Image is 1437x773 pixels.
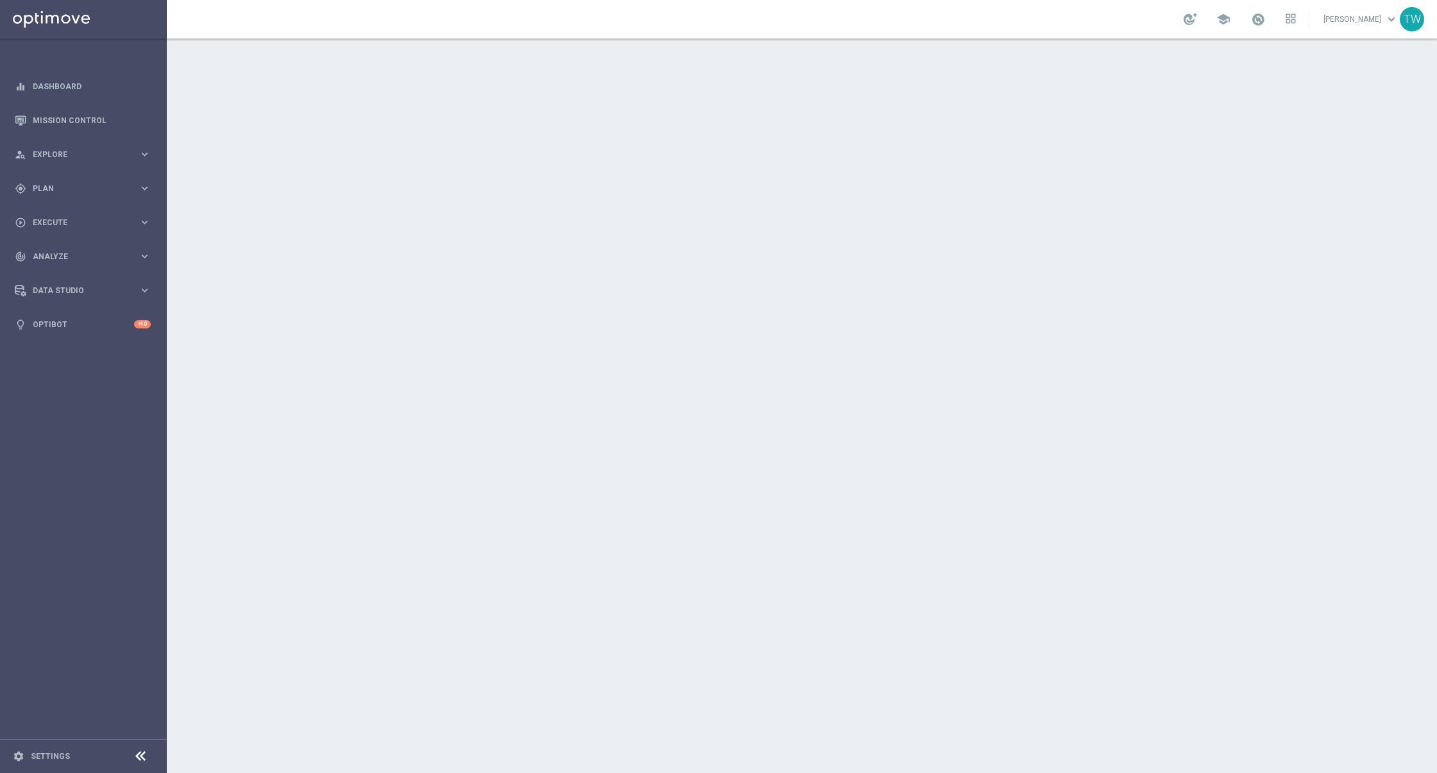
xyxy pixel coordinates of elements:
[14,81,151,92] button: equalizer Dashboard
[139,284,151,296] i: keyboard_arrow_right
[14,115,151,126] button: Mission Control
[15,103,151,137] div: Mission Control
[33,253,139,260] span: Analyze
[33,185,139,192] span: Plan
[15,183,139,194] div: Plan
[14,251,151,262] button: track_changes Analyze keyboard_arrow_right
[15,149,139,160] div: Explore
[15,217,139,228] div: Execute
[14,183,151,194] button: gps_fixed Plan keyboard_arrow_right
[1400,7,1424,31] div: TW
[134,320,151,328] div: +10
[14,285,151,296] button: Data Studio keyboard_arrow_right
[31,752,70,760] a: Settings
[33,307,134,341] a: Optibot
[15,69,151,103] div: Dashboard
[33,151,139,158] span: Explore
[33,219,139,226] span: Execute
[33,103,151,137] a: Mission Control
[1384,12,1399,26] span: keyboard_arrow_down
[33,69,151,103] a: Dashboard
[33,287,139,294] span: Data Studio
[15,81,26,92] i: equalizer
[139,182,151,194] i: keyboard_arrow_right
[15,251,139,262] div: Analyze
[13,751,24,762] i: settings
[15,217,26,228] i: play_circle_outline
[139,216,151,228] i: keyboard_arrow_right
[14,319,151,330] button: lightbulb Optibot +10
[139,148,151,160] i: keyboard_arrow_right
[15,319,26,330] i: lightbulb
[15,183,26,194] i: gps_fixed
[15,251,26,262] i: track_changes
[15,149,26,160] i: person_search
[1216,12,1230,26] span: school
[14,217,151,228] button: play_circle_outline Execute keyboard_arrow_right
[139,250,151,262] i: keyboard_arrow_right
[14,149,151,160] button: person_search Explore keyboard_arrow_right
[15,307,151,341] div: Optibot
[1322,10,1400,29] a: [PERSON_NAME]keyboard_arrow_down
[15,285,139,296] div: Data Studio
